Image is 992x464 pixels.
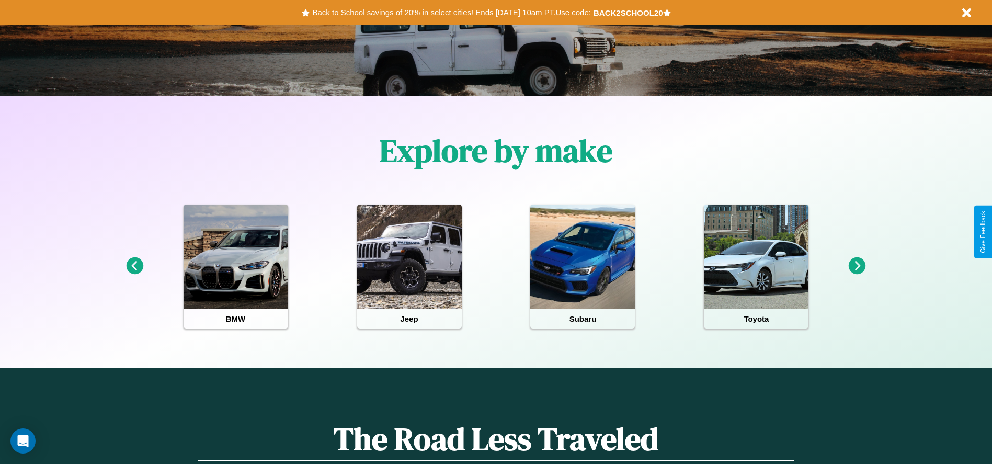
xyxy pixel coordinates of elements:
[10,428,36,454] div: Open Intercom Messenger
[357,309,462,329] h4: Jeep
[310,5,593,20] button: Back to School savings of 20% in select cities! Ends [DATE] 10am PT.Use code:
[979,211,987,253] div: Give Feedback
[184,309,288,329] h4: BMW
[530,309,635,329] h4: Subaru
[380,129,612,172] h1: Explore by make
[704,309,808,329] h4: Toyota
[594,8,663,17] b: BACK2SCHOOL20
[198,417,793,461] h1: The Road Less Traveled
